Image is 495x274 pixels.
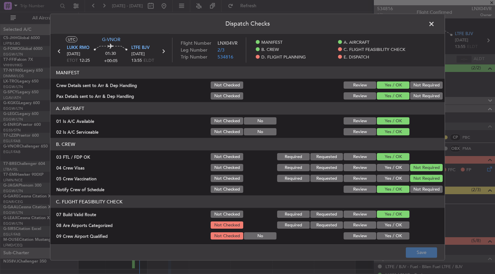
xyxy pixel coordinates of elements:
[377,186,409,193] button: Yes / OK
[410,186,443,193] button: Not Required
[344,117,376,125] button: Review
[344,128,376,135] button: Review
[344,232,376,240] button: Review
[344,221,376,229] button: Review
[50,14,445,34] header: Dispatch Checks
[344,186,376,193] button: Review
[377,175,409,182] button: Yes / OK
[344,92,376,100] button: Review
[377,92,409,100] button: Yes / OK
[377,221,409,229] button: Yes / OK
[377,128,409,135] button: Yes / OK
[410,175,443,182] button: Not Required
[377,153,409,160] button: Yes / OK
[344,164,376,171] button: Review
[410,81,443,89] button: Not Required
[344,47,405,53] span: C. FLIGHT FEASIBILITY CHECK
[377,81,409,89] button: Yes / OK
[377,211,409,218] button: Yes / OK
[410,92,443,100] button: Not Required
[377,232,409,240] button: Yes / OK
[344,153,376,160] button: Review
[377,117,409,125] button: Yes / OK
[344,81,376,89] button: Review
[344,175,376,182] button: Review
[344,211,376,218] button: Review
[377,164,409,171] button: Yes / OK
[410,164,443,171] button: Not Required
